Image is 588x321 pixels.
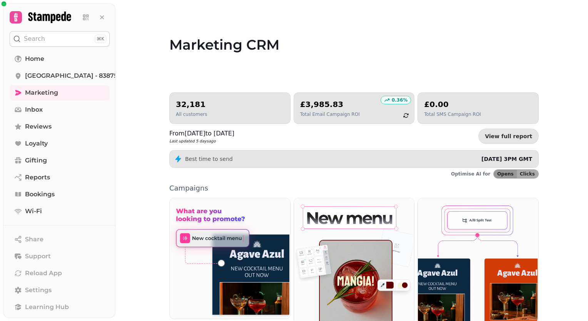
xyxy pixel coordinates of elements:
p: Best time to send [185,155,233,163]
h2: £3,985.83 [300,99,360,110]
span: Share [25,235,43,244]
h2: £0.00 [424,99,481,110]
a: Inbox [10,102,110,117]
span: Settings [25,286,52,295]
p: Last updated 5 days ago [169,138,234,144]
button: Opens [494,170,517,178]
span: Reviews [25,122,52,131]
button: Support [10,249,110,264]
span: Reload App [25,269,62,278]
a: Reviews [10,119,110,134]
a: View full report [478,129,539,144]
span: [GEOGRAPHIC_DATA] - 83875 [25,71,117,80]
span: Opens [497,172,514,176]
a: Reports [10,170,110,185]
a: Marketing [10,85,110,100]
p: Total SMS Campaign ROI [424,111,481,117]
span: Clicks [520,172,535,176]
p: All customers [176,111,207,117]
a: Loyalty [10,136,110,151]
span: Gifting [25,156,47,165]
p: From [DATE] to [DATE] [169,129,234,138]
span: [DATE] 3PM GMT [481,156,532,162]
a: Gifting [10,153,110,168]
span: Marketing [25,88,58,97]
a: Home [10,51,110,67]
button: Clicks [517,170,538,178]
h1: Marketing CRM [169,18,539,52]
span: Reports [25,173,50,182]
span: Home [25,54,44,64]
span: Learning Hub [25,303,69,312]
img: Quick Campaign [169,197,289,318]
p: Optimise AI for [451,171,490,177]
p: Campaigns [169,185,539,192]
a: Bookings [10,187,110,202]
button: refresh [399,109,413,122]
p: 0.36 % [392,97,408,103]
a: Learning Hub [10,299,110,315]
p: Search [24,34,45,43]
span: Inbox [25,105,43,114]
span: Wi-Fi [25,207,42,216]
span: Loyalty [25,139,48,148]
a: [GEOGRAPHIC_DATA] - 83875 [10,68,110,84]
h2: 32,181 [176,99,207,110]
button: Reload App [10,266,110,281]
a: Wi-Fi [10,204,110,219]
span: Support [25,252,51,261]
span: Bookings [25,190,55,199]
p: Total Email Campaign ROI [300,111,360,117]
a: Settings [10,283,110,298]
button: Share [10,232,110,247]
div: ⌘K [95,35,106,43]
button: Search⌘K [10,31,110,47]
